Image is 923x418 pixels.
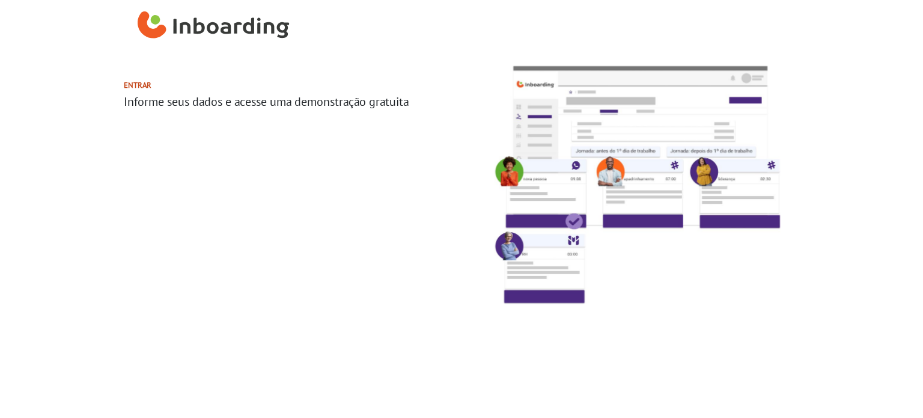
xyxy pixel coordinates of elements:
[124,81,457,90] h2: Entrar
[124,94,457,109] h3: Informe seus dados e acesse uma demonstração gratuita
[138,5,290,47] a: Inboarding Home Page
[138,8,290,44] img: Inboarding Home
[471,52,795,319] img: Imagem da solução da Inbaording monstrando a jornada como comunicações enviandos antes e depois d...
